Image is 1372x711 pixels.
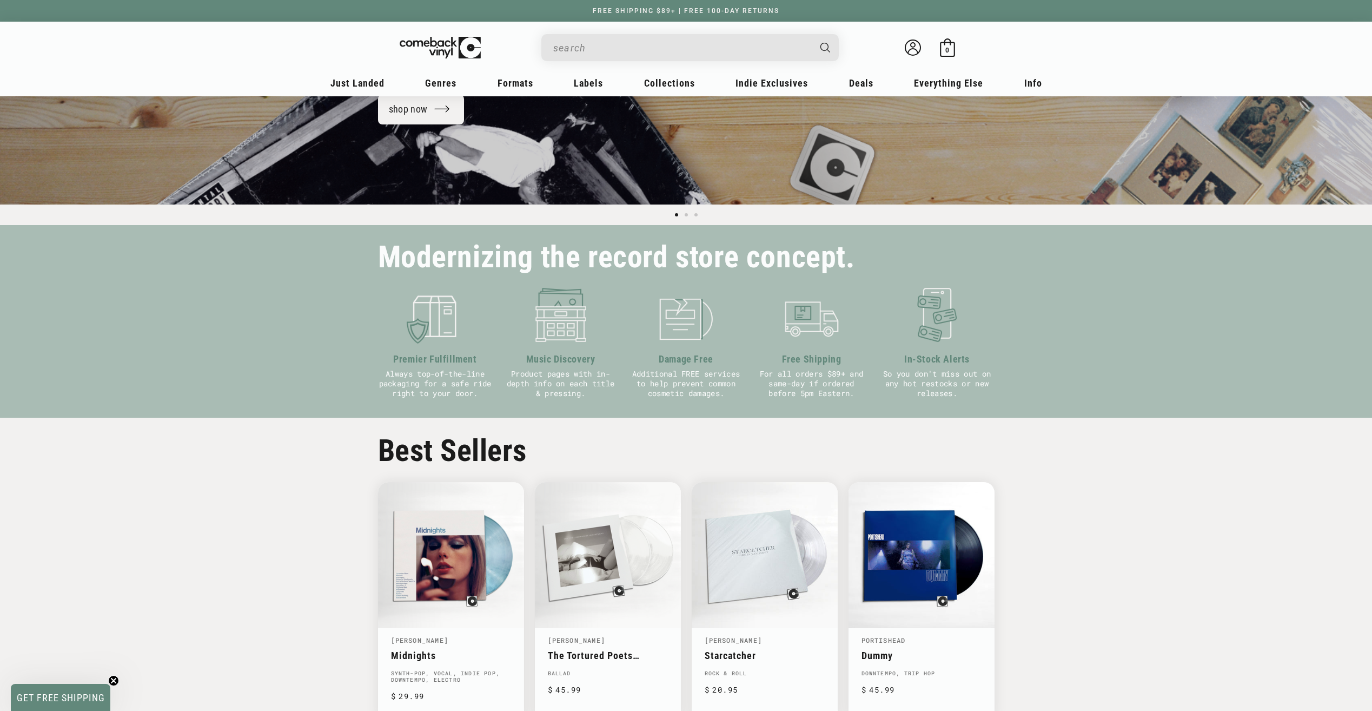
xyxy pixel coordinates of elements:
[672,210,681,220] button: Load slide 1 of 3
[914,77,983,89] span: Everything Else
[330,77,385,89] span: Just Landed
[705,650,825,661] a: Starcatcher
[1024,77,1042,89] span: Info
[378,95,465,124] a: shop now
[378,245,855,270] h2: Modernizing the record store concept.
[553,37,810,59] input: When autocomplete results are available use up and down arrows to review and enter to select
[629,352,744,366] h3: Damage Free
[681,210,691,220] button: Load slide 2 of 3
[378,369,493,398] p: Always top-of-the-line packaging for a safe ride right to your door.
[644,77,695,89] span: Collections
[503,352,618,366] h3: Music Discovery
[425,77,456,89] span: Genres
[391,650,511,661] a: Midnights
[861,636,906,644] a: Portishead
[691,210,701,220] button: Load slide 3 of 3
[880,369,995,398] p: So you don't miss out on any hot restocks or new releases.
[754,352,869,366] h3: Free Shipping
[849,77,873,89] span: Deals
[861,650,982,661] a: Dummy
[541,34,839,61] div: Search
[11,684,110,711] div: GET FREE SHIPPINGClose teaser
[108,675,119,686] button: Close teaser
[498,77,533,89] span: Formats
[735,77,808,89] span: Indie Exclusives
[548,650,668,661] a: The Tortured Poets Department
[503,369,618,398] p: Product pages with in-depth info on each title & pressing.
[811,34,840,61] button: Search
[378,352,493,366] h3: Premier Fulfillment
[378,433,995,469] h2: Best Sellers
[880,352,995,366] h3: In-Stock Alerts
[17,692,105,703] span: GET FREE SHIPPING
[629,369,744,398] p: Additional FREE services to help prevent common cosmetic damages.
[548,636,606,644] a: [PERSON_NAME]
[754,369,869,398] p: For all orders $89+ and same-day if ordered before 5pm Eastern.
[391,636,449,644] a: [PERSON_NAME]
[945,46,949,54] span: 0
[582,7,790,15] a: FREE SHIPPING $89+ | FREE 100-DAY RETURNS
[705,636,763,644] a: [PERSON_NAME]
[574,77,603,89] span: Labels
